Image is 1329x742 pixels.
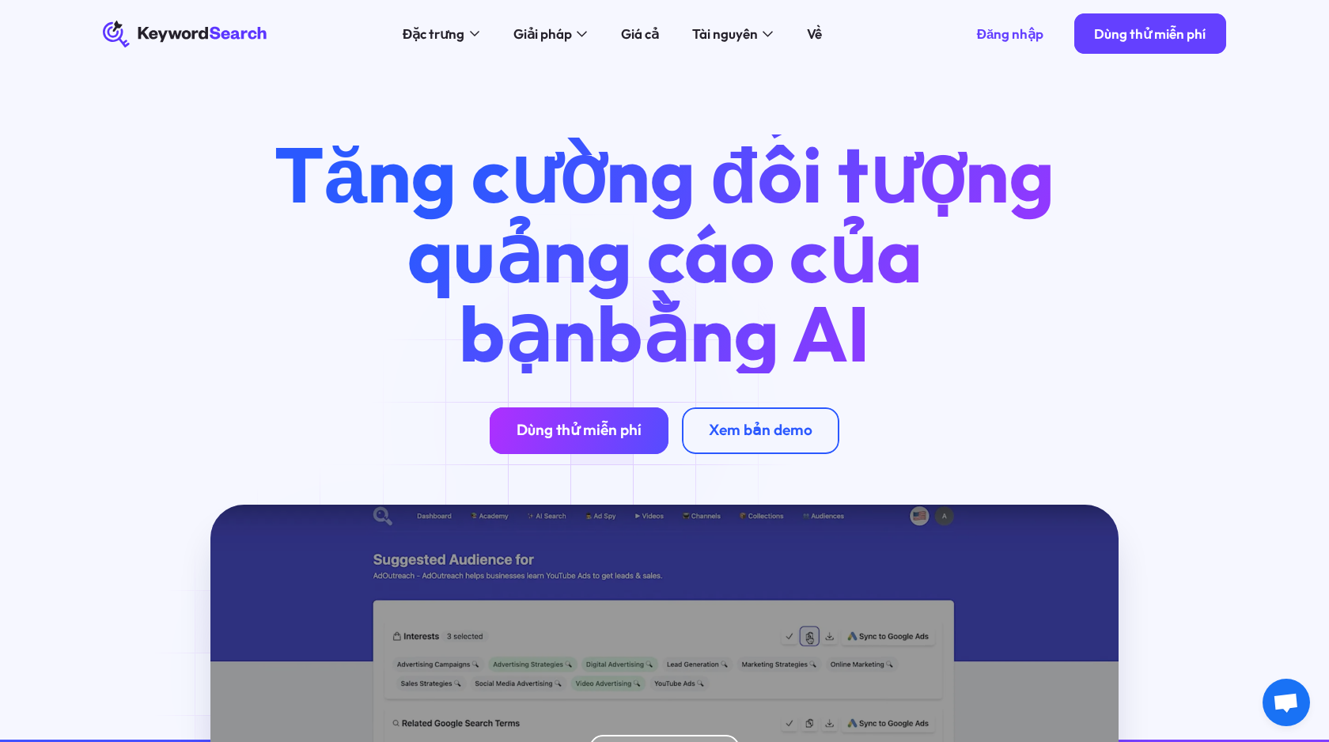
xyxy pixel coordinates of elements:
a: Dùng thử miễn phí [1074,13,1226,54]
font: Về [807,25,822,42]
a: Giá cả [611,21,669,47]
font: Đặc trưng [403,25,464,42]
font: Đăng nhập [977,25,1044,42]
font: Tài nguyên [692,25,758,42]
a: Mở cuộc trò chuyện [1263,679,1310,726]
a: Dùng thử miễn phí [490,407,668,455]
font: Dùng thử miễn phí [1094,25,1206,42]
font: Tăng cường đối tượng quảng cáo của bạn [275,125,1054,381]
font: Giải pháp [513,25,572,42]
font: Xem bản demo [709,420,812,439]
a: Về [797,21,832,47]
font: Dùng thử miễn phí [517,420,642,439]
a: Đăng nhập [956,13,1064,54]
font: bằng AI [596,284,870,381]
font: Giá cả [621,25,659,42]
